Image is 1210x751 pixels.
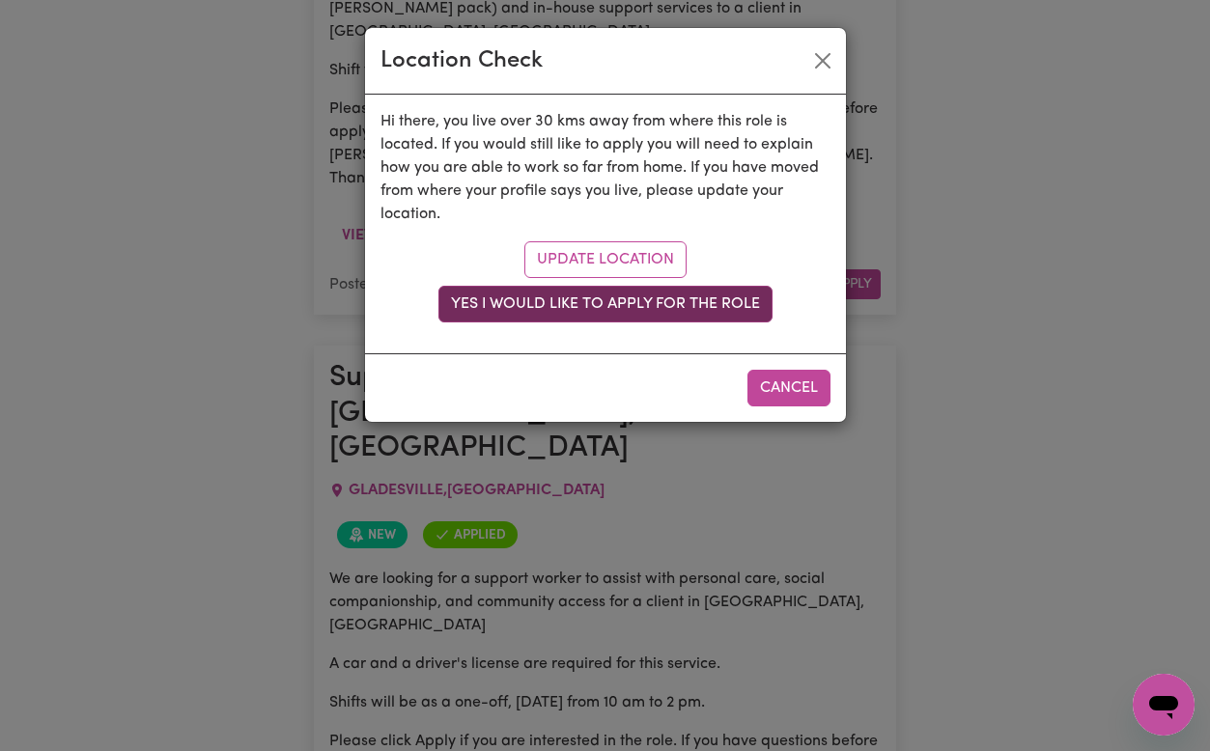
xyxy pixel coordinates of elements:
div: Location Check [380,43,543,78]
button: Close [807,45,838,76]
p: Hi there, you live over 30 kms away from where this role is located. If you would still like to a... [380,110,830,226]
a: Update location [524,241,687,278]
iframe: Button to launch messaging window [1133,674,1195,736]
button: Cancel [747,370,830,406]
button: Yes I would like to apply for the role [438,286,773,322]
